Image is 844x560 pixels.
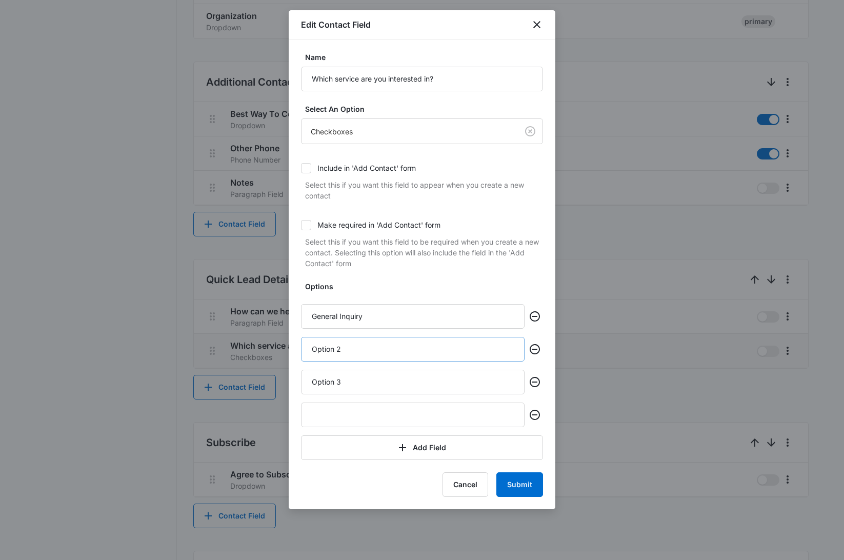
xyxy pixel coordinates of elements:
[305,104,547,114] label: Select An Option
[305,281,547,292] label: Options
[443,472,488,497] button: Cancel
[301,435,543,460] button: Add Field
[522,123,538,139] button: Clear
[496,472,543,497] button: Submit
[301,67,543,91] input: Name
[305,52,547,63] label: Name
[317,163,416,173] div: Include in 'Add Contact' form
[301,18,371,31] h1: Edit Contact Field
[305,236,543,269] p: Select this if you want this field to be required when you create a new contact. Selecting this o...
[305,179,543,201] p: Select this if you want this field to appear when you create a new contact
[527,308,543,325] button: Remove
[527,341,543,357] button: Remove
[531,18,543,31] button: close
[317,219,440,230] div: Make required in 'Add Contact' form
[527,374,543,390] button: Remove
[527,407,543,423] button: Remove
